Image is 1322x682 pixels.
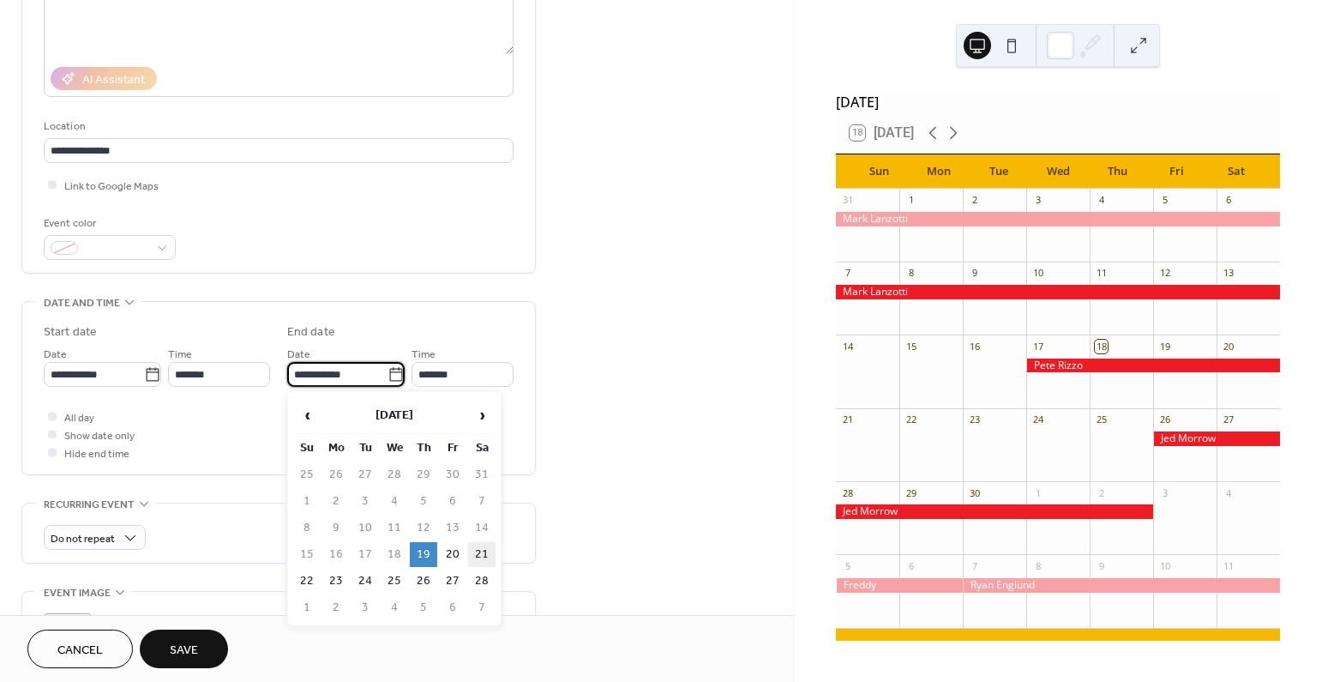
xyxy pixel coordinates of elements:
[51,529,115,549] span: Do not repeat
[168,346,192,364] span: Time
[836,504,1153,519] div: Jed Morrow
[322,569,350,594] td: 23
[410,569,437,594] td: 26
[381,436,408,461] th: We
[468,542,496,567] td: 21
[287,346,310,364] span: Date
[44,346,67,364] span: Date
[1158,413,1171,426] div: 26
[293,489,321,514] td: 1
[140,630,228,668] button: Save
[410,489,437,514] td: 5
[44,214,172,232] div: Event color
[381,516,408,540] td: 11
[352,516,379,540] td: 10
[293,462,321,487] td: 25
[968,559,981,572] div: 7
[1031,559,1044,572] div: 8
[968,267,981,280] div: 9
[1095,194,1108,207] div: 4
[1026,359,1280,373] div: Pete Rizzo
[904,267,917,280] div: 8
[44,584,111,602] span: Event image
[64,409,94,427] span: All day
[352,595,379,620] td: 3
[381,542,408,567] td: 18
[381,569,408,594] td: 25
[836,578,963,593] div: Freddy
[836,92,1280,112] div: [DATE]
[381,489,408,514] td: 4
[1207,154,1266,189] div: Sat
[968,194,981,207] div: 2
[1222,194,1235,207] div: 6
[64,178,159,196] span: Link to Google Maps
[841,267,854,280] div: 7
[850,154,909,189] div: Sun
[904,194,917,207] div: 1
[44,294,120,312] span: Date and time
[410,436,437,461] th: Th
[1222,267,1235,280] div: 13
[468,436,496,461] th: Sa
[1158,559,1171,572] div: 10
[836,285,1280,299] div: Mark Lanzotti
[836,212,1280,226] div: Mark Lanzotti
[352,542,379,567] td: 17
[1222,559,1235,572] div: 11
[1095,486,1108,499] div: 2
[904,486,917,499] div: 29
[381,462,408,487] td: 28
[841,486,854,499] div: 28
[322,516,350,540] td: 9
[1028,154,1087,189] div: Wed
[439,569,466,594] td: 27
[841,340,854,353] div: 14
[1158,486,1171,499] div: 3
[904,340,917,353] div: 15
[293,436,321,461] th: Su
[1158,267,1171,280] div: 12
[57,642,103,660] span: Cancel
[439,516,466,540] td: 13
[963,578,1280,593] div: Ryan Englund
[293,595,321,620] td: 1
[1222,486,1235,499] div: 4
[904,413,917,426] div: 22
[322,595,350,620] td: 2
[841,194,854,207] div: 31
[968,486,981,499] div: 30
[293,516,321,540] td: 8
[468,462,496,487] td: 31
[1095,267,1108,280] div: 11
[27,630,133,668] button: Cancel
[1088,154,1147,189] div: Thu
[841,413,854,426] div: 21
[352,569,379,594] td: 24
[287,323,335,341] div: End date
[439,542,466,567] td: 20
[1222,340,1235,353] div: 20
[322,436,350,461] th: Mo
[410,595,437,620] td: 5
[381,595,408,620] td: 4
[170,642,198,660] span: Save
[44,613,92,661] div: ;
[322,462,350,487] td: 26
[439,436,466,461] th: Fr
[410,542,437,567] td: 19
[1153,432,1280,446] div: Jed Morrow
[352,489,379,514] td: 3
[293,542,321,567] td: 15
[352,436,379,461] th: Tu
[1031,340,1044,353] div: 17
[968,413,981,426] div: 23
[1031,486,1044,499] div: 1
[410,516,437,540] td: 12
[322,489,350,514] td: 2
[439,489,466,514] td: 6
[439,595,466,620] td: 6
[293,569,321,594] td: 22
[468,569,496,594] td: 28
